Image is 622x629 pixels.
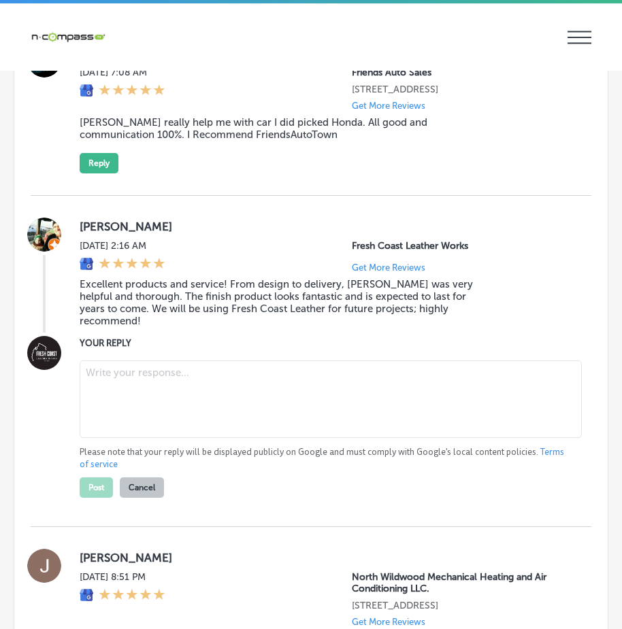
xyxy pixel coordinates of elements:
div: 5 Stars [99,588,165,603]
a: Terms of service [80,446,564,471]
img: Image [27,336,61,370]
button: Post [80,477,113,498]
label: [DATE] 2:16 AM [80,240,165,252]
p: Please note that your reply will be displayed publicly on Google and must comply with Google's lo... [80,446,570,471]
label: [DATE] 8:51 PM [80,571,165,583]
p: Friends Auto Sales [352,67,570,78]
p: 351 Ranger Road Unit 3 [352,600,570,611]
label: [PERSON_NAME] [80,220,570,233]
img: 660ab0bf-5cc7-4cb8-ba1c-48b5ae0f18e60NCTV_CLogo_TV_Black_-500x88.png [31,31,105,44]
label: [DATE] 7:08 AM [80,67,165,78]
div: 5 Stars [99,84,165,99]
p: Get More Reviews [352,101,425,111]
p: Get More Reviews [352,262,425,273]
p: 5201 E Colfax Ave [352,84,570,95]
blockquote: [PERSON_NAME] really help me with car I did picked Honda. All good and communication 100%. I Reco... [80,116,484,141]
button: Reply [80,153,118,173]
button: Cancel [120,477,164,498]
label: YOUR REPLY [80,338,570,348]
div: 5 Stars [99,257,165,272]
p: Fresh Coast Leather Works [352,240,570,252]
blockquote: Excellent products and service! From design to delivery, [PERSON_NAME] was very helpful and thoro... [80,278,484,327]
label: [PERSON_NAME] [80,551,570,564]
p: North Wildwood Mechanical Heating and Air Conditioning LLC. [352,571,570,594]
p: Get More Reviews [352,617,425,627]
